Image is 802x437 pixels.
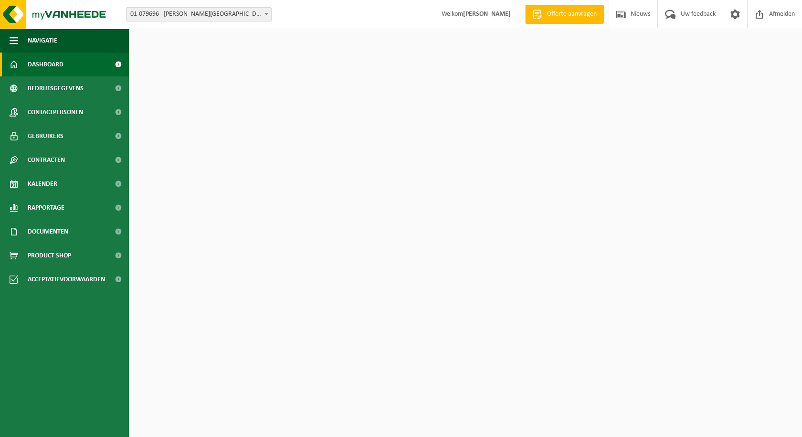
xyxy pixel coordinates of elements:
[127,8,271,21] span: 01-079696 - ANTOON DECOCK NV - MOORSELE
[28,172,57,196] span: Kalender
[28,148,65,172] span: Contracten
[525,5,604,24] a: Offerte aanvragen
[28,220,68,244] span: Documenten
[545,10,599,19] span: Offerte aanvragen
[28,244,71,267] span: Product Shop
[28,124,63,148] span: Gebruikers
[28,53,63,76] span: Dashboard
[28,196,64,220] span: Rapportage
[126,7,272,21] span: 01-079696 - ANTOON DECOCK NV - MOORSELE
[28,76,84,100] span: Bedrijfsgegevens
[28,100,83,124] span: Contactpersonen
[463,11,511,18] strong: [PERSON_NAME]
[28,267,105,291] span: Acceptatievoorwaarden
[28,29,57,53] span: Navigatie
